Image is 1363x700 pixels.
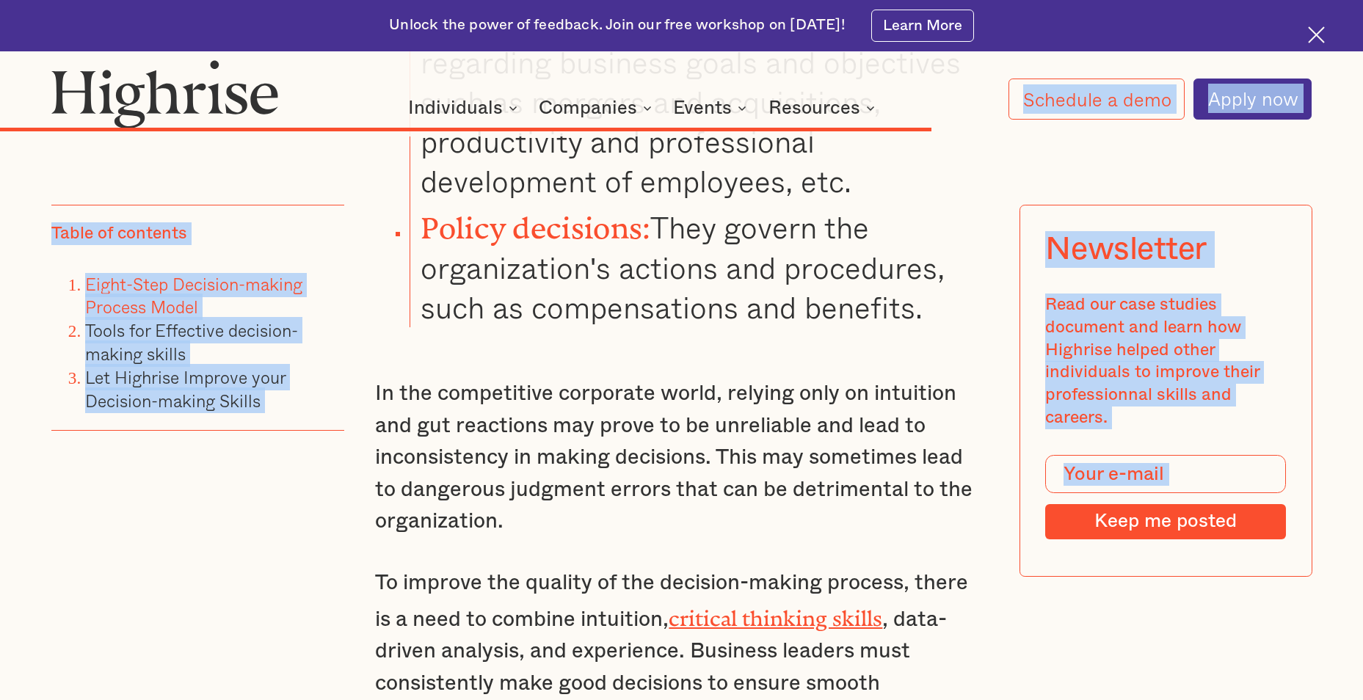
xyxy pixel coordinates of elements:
[85,317,298,367] a: Tools for Effective decision-making skills
[408,99,522,117] div: Individuals
[871,10,974,42] a: Learn More
[768,99,879,117] div: Resources
[421,211,650,230] strong: Policy decisions:
[1045,503,1285,539] input: Keep me posted
[539,99,656,117] div: Companies
[1045,230,1207,267] div: Newsletter
[85,270,302,320] a: Eight-Step Decision-making Process Model
[85,364,286,414] a: Let Highrise Improve your Decision-making Skills
[673,99,751,117] div: Events
[768,99,860,117] div: Resources
[51,222,187,245] div: Table of contents
[669,606,882,620] a: critical thinking skills
[1045,294,1285,429] div: Read our case studies document and learn how Highrise helped other individuals to improve their p...
[673,99,732,117] div: Events
[1045,455,1285,493] input: Your e-mail
[51,59,279,128] img: Highrise logo
[389,15,846,36] div: Unlock the power of feedback. Join our free workshop on [DATE]!
[410,201,988,327] li: They govern the organization's actions and procedures, such as compensations and benefits.
[1045,455,1285,539] form: Modal Form
[1008,79,1185,120] a: Schedule a demo
[408,99,503,117] div: Individuals
[375,378,987,538] p: In the competitive corporate world, relying only on intuition and gut reactions may prove to be u...
[539,99,637,117] div: Companies
[1308,26,1325,43] img: Cross icon
[1193,79,1312,120] a: Apply now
